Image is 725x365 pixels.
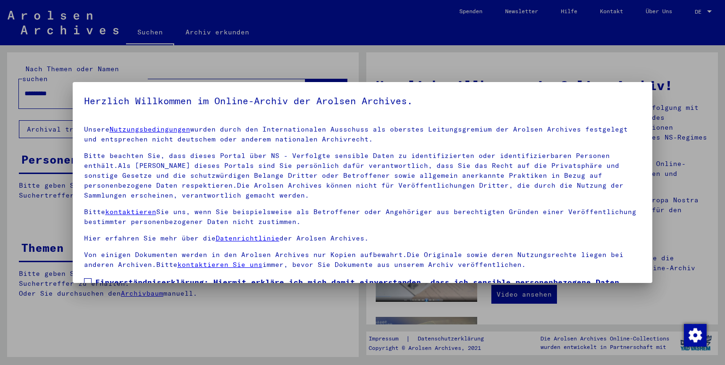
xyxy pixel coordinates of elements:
[110,125,190,133] a: Nutzungsbedingungen
[95,276,641,322] span: Einverständniserklärung: Hiermit erkläre ich mich damit einverstanden, dass ich sensible personen...
[84,207,641,227] p: Bitte Sie uns, wenn Sie beispielsweise als Betroffener oder Angehöriger aus berechtigten Gründen ...
[684,324,707,347] img: Zustimmung ändern
[84,124,641,144] p: Unsere wurden durch den Internationalen Ausschuss als oberstes Leitungsgremium der Arolsen Archiv...
[84,250,641,270] p: Von einigen Dokumenten werden in den Arolsen Archives nur Kopien aufbewahrt.Die Originale sowie d...
[216,234,279,242] a: Datenrichtlinie
[105,207,156,216] a: kontaktieren
[84,93,641,108] h5: Herzlich Willkommen im Online-Archiv der Arolsen Archives.
[84,151,641,200] p: Bitte beachten Sie, dass dieses Portal über NS - Verfolgte sensible Daten zu identifizierten oder...
[84,233,641,243] p: Hier erfahren Sie mehr über die der Arolsen Archives.
[177,260,262,269] a: kontaktieren Sie uns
